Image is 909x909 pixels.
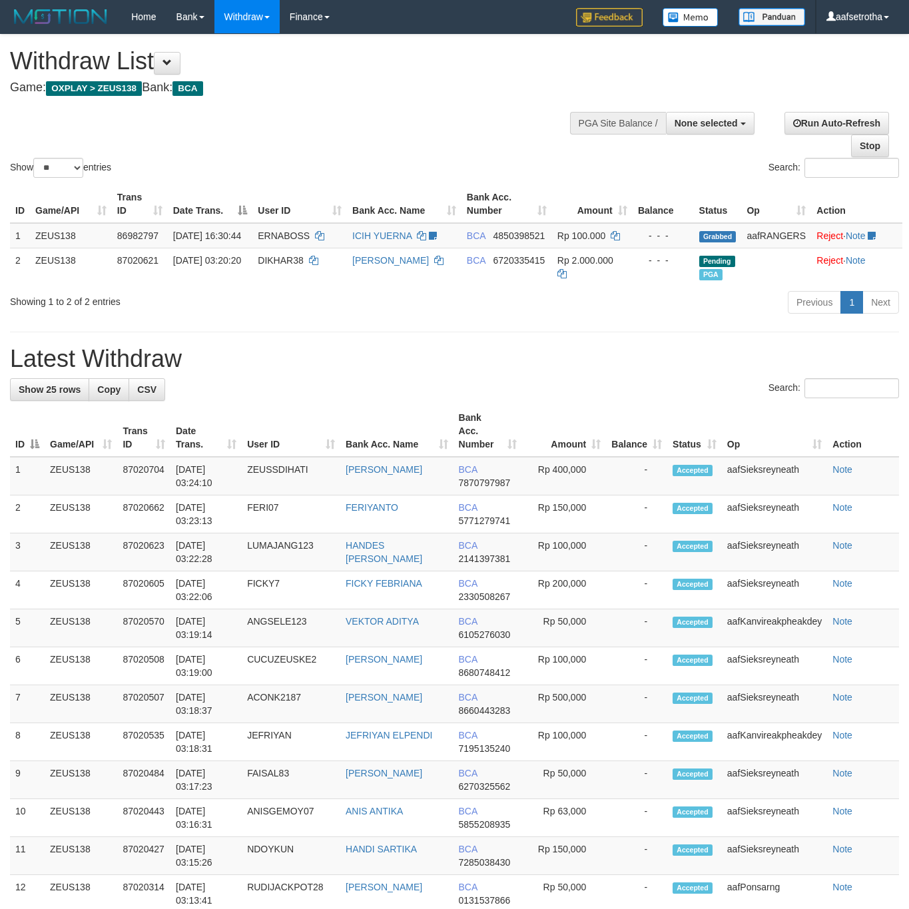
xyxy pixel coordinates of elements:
[346,768,422,778] a: [PERSON_NAME]
[242,457,340,495] td: ZEUSSDIHATI
[741,223,811,248] td: aafRANGERS
[522,609,606,647] td: Rp 50,000
[242,723,340,761] td: JEFRIYAN
[10,761,45,799] td: 9
[45,406,117,457] th: Game/API: activate to sort column ascending
[739,8,805,26] img: panduan.png
[666,112,755,135] button: None selected
[10,290,369,308] div: Showing 1 to 2 of 2 entries
[459,540,477,551] span: BCA
[663,8,719,27] img: Button%20Memo.svg
[10,685,45,723] td: 7
[45,571,117,609] td: ZEUS138
[722,571,827,609] td: aafSieksreyneath
[10,571,45,609] td: 4
[851,135,889,157] a: Stop
[258,255,303,266] span: DIKHAR38
[673,579,713,590] span: Accepted
[459,781,511,792] span: Copy 6270325562 to clipboard
[252,185,347,223] th: User ID: activate to sort column ascending
[606,571,667,609] td: -
[522,799,606,837] td: Rp 63,000
[45,837,117,875] td: ZEUS138
[242,533,340,571] td: LUMAJANG123
[117,533,170,571] td: 87020623
[45,647,117,685] td: ZEUS138
[673,768,713,780] span: Accepted
[117,761,170,799] td: 87020484
[346,844,417,854] a: HANDI SARTIKA
[117,230,158,241] span: 86982797
[173,255,241,266] span: [DATE] 03:20:20
[117,837,170,875] td: 87020427
[722,837,827,875] td: aafSieksreyneath
[10,609,45,647] td: 5
[459,654,477,665] span: BCA
[346,730,432,741] a: JEFRIYAN ELPENDI
[675,118,738,129] span: None selected
[30,223,112,248] td: ZEUS138
[832,540,852,551] a: Note
[673,541,713,552] span: Accepted
[832,692,852,703] a: Note
[346,692,422,703] a: [PERSON_NAME]
[242,406,340,457] th: User ID: activate to sort column ascending
[827,406,899,457] th: Action
[557,230,605,241] span: Rp 100.000
[722,799,827,837] td: aafSieksreyneath
[45,723,117,761] td: ZEUS138
[242,609,340,647] td: ANGSELE123
[170,647,242,685] td: [DATE] 03:19:00
[242,685,340,723] td: ACONK2187
[10,185,30,223] th: ID
[522,495,606,533] td: Rp 150,000
[346,578,422,589] a: FICKY FEBRIANA
[459,553,511,564] span: Copy 2141397381 to clipboard
[117,571,170,609] td: 87020605
[30,248,112,286] td: ZEUS138
[97,384,121,395] span: Copy
[811,185,902,223] th: Action
[673,731,713,742] span: Accepted
[846,230,866,241] a: Note
[459,477,511,488] span: Copy 7870797987 to clipboard
[461,185,552,223] th: Bank Acc. Number: activate to sort column ascending
[352,255,429,266] a: [PERSON_NAME]
[846,255,866,266] a: Note
[10,647,45,685] td: 6
[33,158,83,178] select: Showentries
[832,578,852,589] a: Note
[673,693,713,704] span: Accepted
[117,495,170,533] td: 87020662
[352,230,412,241] a: ICIH YUERNA
[117,406,170,457] th: Trans ID: activate to sort column ascending
[467,255,485,266] span: BCA
[606,685,667,723] td: -
[346,464,422,475] a: [PERSON_NAME]
[638,229,689,242] div: - - -
[10,837,45,875] td: 11
[10,457,45,495] td: 1
[459,692,477,703] span: BCA
[699,269,723,280] span: Marked by aafanarl
[170,837,242,875] td: [DATE] 03:15:26
[10,48,593,75] h1: Withdraw List
[784,112,889,135] a: Run Auto-Refresh
[570,112,666,135] div: PGA Site Balance /
[493,230,545,241] span: Copy 4850398521 to clipboard
[638,254,689,267] div: - - -
[722,723,827,761] td: aafKanvireakpheakdey
[117,647,170,685] td: 87020508
[346,882,422,892] a: [PERSON_NAME]
[45,685,117,723] td: ZEUS138
[722,609,827,647] td: aafKanvireakpheakdey
[170,609,242,647] td: [DATE] 03:19:14
[10,406,45,457] th: ID: activate to sort column descending
[667,406,722,457] th: Status: activate to sort column ascending
[699,231,737,242] span: Grabbed
[493,255,545,266] span: Copy 6720335415 to clipboard
[673,806,713,818] span: Accepted
[606,837,667,875] td: -
[522,406,606,457] th: Amount: activate to sort column ascending
[168,185,253,223] th: Date Trans.: activate to sort column descending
